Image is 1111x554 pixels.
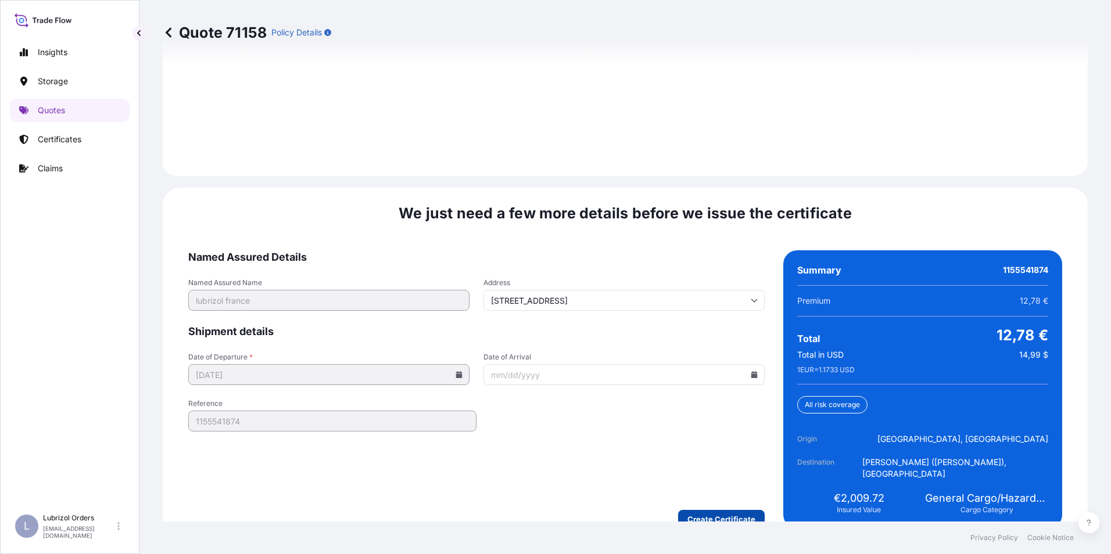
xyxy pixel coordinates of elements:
[483,364,765,385] input: mm/dd/yyyy
[10,41,130,64] a: Insights
[877,433,1048,445] span: [GEOGRAPHIC_DATA], [GEOGRAPHIC_DATA]
[483,290,765,311] input: Cargo owner address
[997,326,1048,344] span: 12,78 €
[399,204,852,222] span: We just need a few more details before we issue the certificate
[38,134,81,145] p: Certificates
[188,352,470,362] span: Date of Departure
[1020,295,1048,307] span: 12,78 €
[678,510,765,528] button: Create Certificate
[43,525,115,539] p: [EMAIL_ADDRESS][DOMAIN_NAME]
[687,513,755,525] p: Create Certificate
[188,411,476,431] input: Your internal reference
[862,456,1048,480] span: [PERSON_NAME] ([PERSON_NAME]), [GEOGRAPHIC_DATA]
[970,533,1018,542] a: Privacy Policy
[10,70,130,93] a: Storage
[10,157,130,180] a: Claims
[837,505,881,515] span: Insured Value
[1019,349,1048,361] span: 14,99 $
[834,491,884,505] span: €2,009.72
[961,505,1013,515] span: Cargo Category
[10,99,130,122] a: Quotes
[188,278,470,287] span: Named Assured Name
[1027,533,1074,542] a: Cookie Notice
[483,278,765,287] span: Address
[43,513,115,523] p: Lubrizol Orders
[925,491,1048,505] span: General Cargo/Hazardous Material
[188,399,476,408] span: Reference
[1003,264,1048,276] span: 1155541874
[271,27,322,38] p: Policy Details
[797,396,868,413] div: All risk coverage
[38,75,68,87] p: Storage
[38,105,65,116] p: Quotes
[797,349,844,361] span: Total in USD
[797,365,855,375] span: 1 EUR = 1.1733 USD
[797,456,862,480] span: Destination
[483,352,765,362] span: Date of Arrival
[188,250,765,264] span: Named Assured Details
[188,364,470,385] input: mm/dd/yyyy
[797,264,841,276] span: Summary
[163,23,267,42] p: Quote 71158
[38,163,63,174] p: Claims
[24,520,30,532] span: L
[10,128,130,151] a: Certificates
[797,333,820,344] span: Total
[38,46,67,58] p: Insights
[188,325,765,339] span: Shipment details
[797,295,830,307] span: Premium
[797,433,862,445] span: Origin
